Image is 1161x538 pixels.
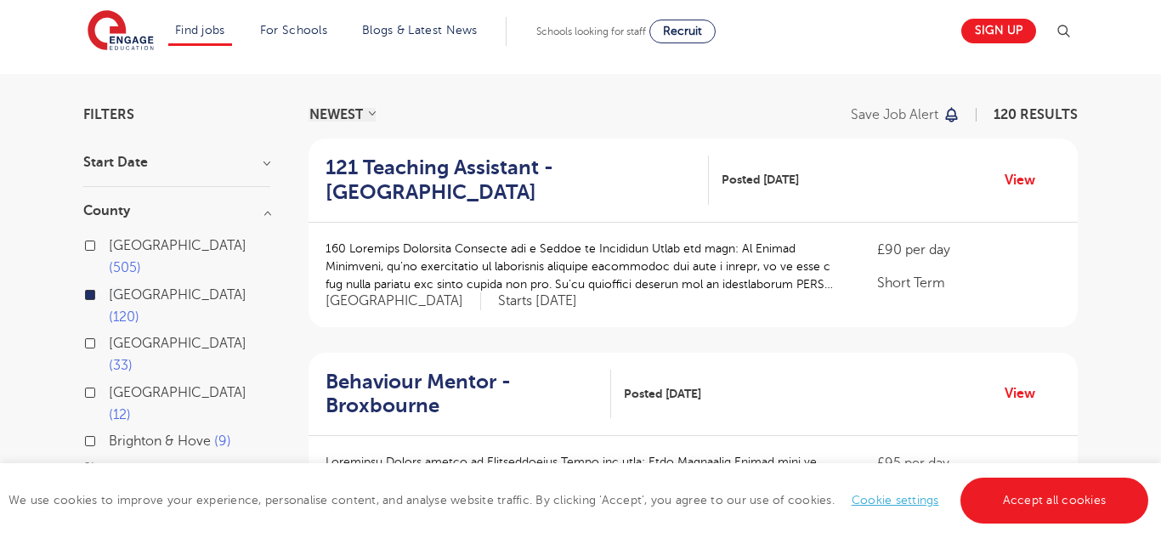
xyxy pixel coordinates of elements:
input: [GEOGRAPHIC_DATA] 120 [109,287,120,298]
img: Engage Education [88,10,154,53]
span: Recruit [663,25,702,37]
a: Find jobs [175,24,225,37]
span: Brighton & Hove [109,433,211,449]
h2: 121 Teaching Assistant - [GEOGRAPHIC_DATA] [326,156,695,205]
a: Cookie settings [852,494,939,507]
p: £95 per day [877,453,1061,473]
p: £90 per day [877,240,1061,260]
p: 160 Loremips Dolorsita Consecte adi e Seddoe te Incididun Utlab etd magn: Al Enimad Minimveni, qu... [326,240,843,293]
span: 12 [109,407,131,422]
a: Accept all cookies [960,478,1149,524]
input: [GEOGRAPHIC_DATA] 33 [109,336,120,347]
span: [GEOGRAPHIC_DATA] [326,292,481,310]
p: Starts [DATE] [498,292,577,310]
a: 121 Teaching Assistant - [GEOGRAPHIC_DATA] [326,156,709,205]
span: We use cookies to improve your experience, personalise content, and analyse website traffic. By c... [8,494,1153,507]
a: Blogs & Latest News [362,24,478,37]
button: Show more [83,461,156,476]
span: Posted [DATE] [624,385,701,403]
a: Behaviour Mentor - Broxbourne [326,370,611,419]
input: [GEOGRAPHIC_DATA] 505 [109,238,120,249]
a: View [1005,382,1048,405]
a: Recruit [649,20,716,43]
span: Posted [DATE] [722,171,799,189]
input: [GEOGRAPHIC_DATA] 12 [109,385,120,396]
span: 33 [109,358,133,373]
input: Brighton & Hove 9 [109,433,120,445]
h2: Behaviour Mentor - Broxbourne [326,370,597,419]
a: View [1005,169,1048,191]
h3: Start Date [83,156,270,169]
p: Save job alert [851,108,938,122]
p: Short Term [877,273,1061,293]
span: [GEOGRAPHIC_DATA] [109,385,246,400]
span: 120 [109,309,139,325]
span: 9 [214,433,231,449]
span: [GEOGRAPHIC_DATA] [109,287,246,303]
span: 505 [109,260,141,275]
span: Filters [83,108,134,122]
span: [GEOGRAPHIC_DATA] [109,238,246,253]
p: Loremipsu Dolors ametco ad Elitseddoeius Tempo inc utla: Etdo Magnaaliq Enimad mini ve quisn ex u... [326,453,843,507]
span: Schools looking for staff [536,25,646,37]
a: Sign up [961,19,1036,43]
button: Save job alert [851,108,960,122]
h3: County [83,204,270,218]
a: For Schools [260,24,327,37]
span: [GEOGRAPHIC_DATA] [109,336,246,351]
span: 120 RESULTS [994,107,1078,122]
